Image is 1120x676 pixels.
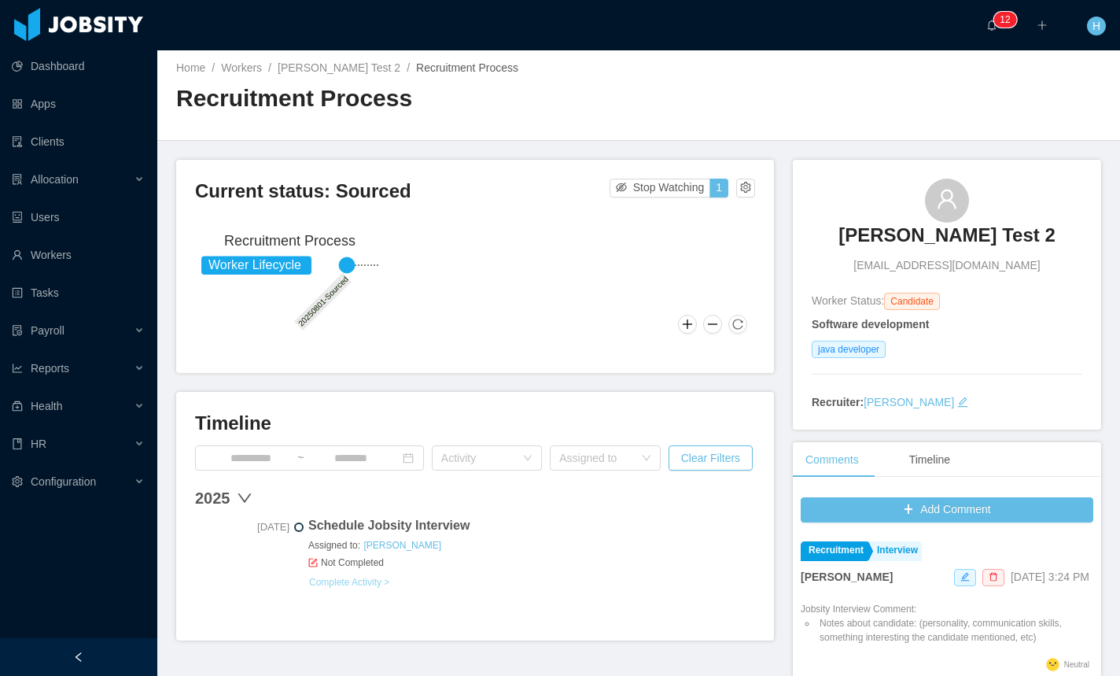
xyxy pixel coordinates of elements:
[195,519,289,535] span: [DATE]
[610,179,711,198] button: icon: eye-invisibleStop Watching
[801,541,868,561] a: Recruitment
[1064,660,1089,669] span: Neutral
[1005,12,1011,28] p: 2
[989,572,998,582] i: icon: delete
[297,275,350,328] text: 20250801-Sourced
[12,401,23,412] i: icon: medicine-box
[736,179,755,198] button: icon: setting
[1092,17,1100,35] span: H
[308,538,755,552] span: Assigned to:
[838,223,1056,257] a: [PERSON_NAME] Test 2
[12,438,23,449] i: icon: book
[728,315,747,334] button: Reset Zoom
[812,318,929,331] strong: Software development
[407,61,410,74] span: /
[12,88,145,120] a: icon: appstoreApps
[176,61,205,74] a: Home
[12,363,23,374] i: icon: line-chart
[669,445,753,471] button: Clear Filters
[12,201,145,233] a: icon: robotUsers
[31,400,62,412] span: Health
[993,12,1016,28] sup: 12
[12,174,23,185] i: icon: solution
[853,257,1040,274] span: [EMAIL_ADDRESS][DOMAIN_NAME]
[816,616,1093,645] li: Notes about candidate: (personality, communication skills, something interesting the candidate me...
[195,486,755,510] div: 2025 down
[31,475,96,488] span: Configuration
[897,442,963,478] div: Timeline
[678,315,697,334] button: Zoom In
[12,325,23,336] i: icon: file-protect
[221,61,262,74] a: Workers
[642,453,651,464] i: icon: down
[523,453,532,464] i: icon: down
[31,173,79,186] span: Allocation
[31,362,69,375] span: Reports
[12,277,145,308] a: icon: profileTasks
[801,571,893,583] strong: [PERSON_NAME]
[709,179,728,198] button: 1
[801,602,1093,645] div: Jobsity Interview Comment:
[176,83,639,115] h2: Recruitment Process
[416,61,518,74] span: Recruitment Process
[224,233,356,249] text: Recruitment Process
[195,411,755,436] h3: Timeline
[441,450,515,466] div: Activity
[703,315,722,334] button: Zoom Out
[195,179,610,204] h3: Current status: Sourced
[308,516,755,535] span: Schedule Jobsity Interview
[12,239,145,271] a: icon: userWorkers
[12,126,145,157] a: icon: auditClients
[12,50,145,82] a: icon: pie-chartDashboard
[308,558,318,567] i: icon: form
[864,396,954,408] a: [PERSON_NAME]
[12,476,23,487] i: icon: setting
[884,293,940,310] span: Candidate
[936,188,958,210] i: icon: user
[1037,20,1048,31] i: icon: plus
[559,450,633,466] div: Assigned to
[801,497,1093,523] button: icon: plusAdd Comment
[812,341,886,358] span: java developer
[31,438,46,450] span: HR
[31,324,64,337] span: Payroll
[838,223,1056,248] h3: [PERSON_NAME] Test 2
[986,20,997,31] i: icon: bell
[278,61,400,74] a: [PERSON_NAME] Test 2
[403,453,414,464] i: icon: calendar
[363,539,442,552] a: [PERSON_NAME]
[812,396,864,408] strong: Recruiter:
[960,572,970,582] i: icon: edit
[1000,12,1005,28] p: 1
[869,541,922,561] a: Interview
[308,556,755,570] span: Not Completed
[812,294,884,307] span: Worker Status:
[308,576,390,589] a: Complete Activity >
[237,490,252,506] span: down
[957,397,968,408] i: icon: edit
[1011,571,1089,583] span: [DATE] 3:24 PM
[212,61,215,74] span: /
[793,442,871,478] div: Comments
[268,61,271,74] span: /
[208,258,301,272] tspan: Worker Lifecycle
